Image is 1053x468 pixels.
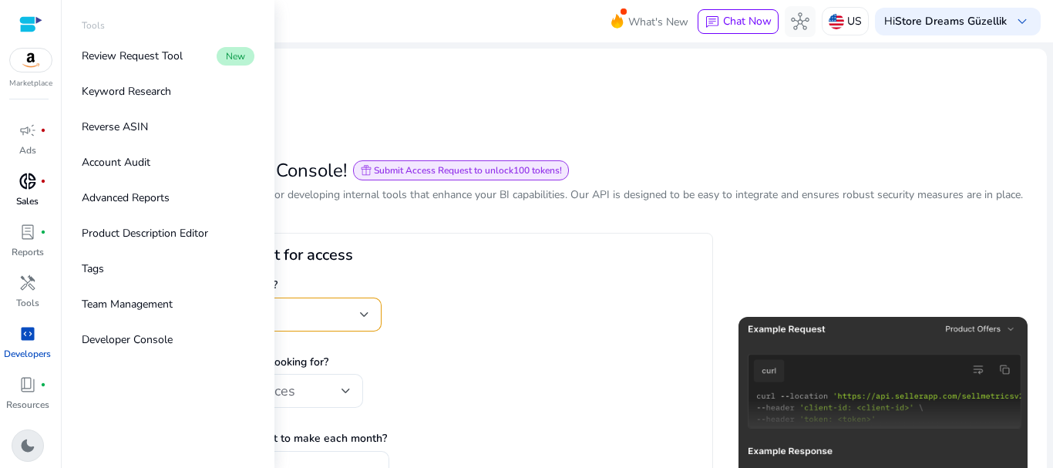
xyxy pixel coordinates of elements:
[723,14,772,29] span: Chat Now
[698,9,779,34] button: chatChat Now
[829,14,844,29] img: us.svg
[82,190,170,206] p: Advanced Reports
[82,119,148,135] p: Reverse ASIN
[513,164,562,177] b: 100 tokens!
[40,127,46,133] span: fiber_manual_record
[10,49,52,72] img: amazon.svg
[884,16,1007,27] p: Hi
[1013,12,1031,31] span: keyboard_arrow_down
[628,8,688,35] span: What's New
[360,164,372,177] span: featured_seasonal_and_gifts
[19,223,37,241] span: lab_profile
[19,121,37,140] span: campaign
[82,225,208,241] p: Product Description Editor
[82,48,183,64] p: Review Request Tool
[19,172,37,190] span: donut_small
[82,154,150,170] p: Account Audit
[40,178,46,184] span: fiber_manual_record
[93,354,700,370] p: 2. Which marketplace data are you looking for?
[12,245,44,259] p: Reports
[19,274,37,292] span: handyman
[93,277,700,293] p: 1. What API(s) are you interested in?
[16,296,39,310] p: Tools
[4,347,51,361] p: Developers
[82,19,105,32] p: Tools
[9,78,52,89] p: Marketplace
[80,187,1034,203] p: Gain access to SellerApp powerful API for developing internal tools that enhance your BI capabili...
[16,194,39,208] p: Sales
[19,143,36,157] p: Ads
[82,261,104,277] p: Tags
[93,246,700,264] h3: Fill out the form to request for access
[82,83,171,99] p: Keyword Research
[82,332,173,348] p: Developer Console
[40,382,46,388] span: fiber_manual_record
[19,325,37,343] span: code_blocks
[93,430,700,446] p: 3. How many requests do you expect to make each month?
[217,47,254,66] span: New
[19,436,37,455] span: dark_mode
[785,6,816,37] button: hub
[6,398,49,412] p: Resources
[705,15,720,30] span: chat
[40,229,46,235] span: fiber_manual_record
[374,164,562,177] span: Submit Access Request to unlock
[19,375,37,394] span: book_4
[895,14,1007,29] b: Store Dreams Güzellik
[791,12,809,31] span: hub
[847,8,862,35] p: US
[82,296,173,312] p: Team Management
